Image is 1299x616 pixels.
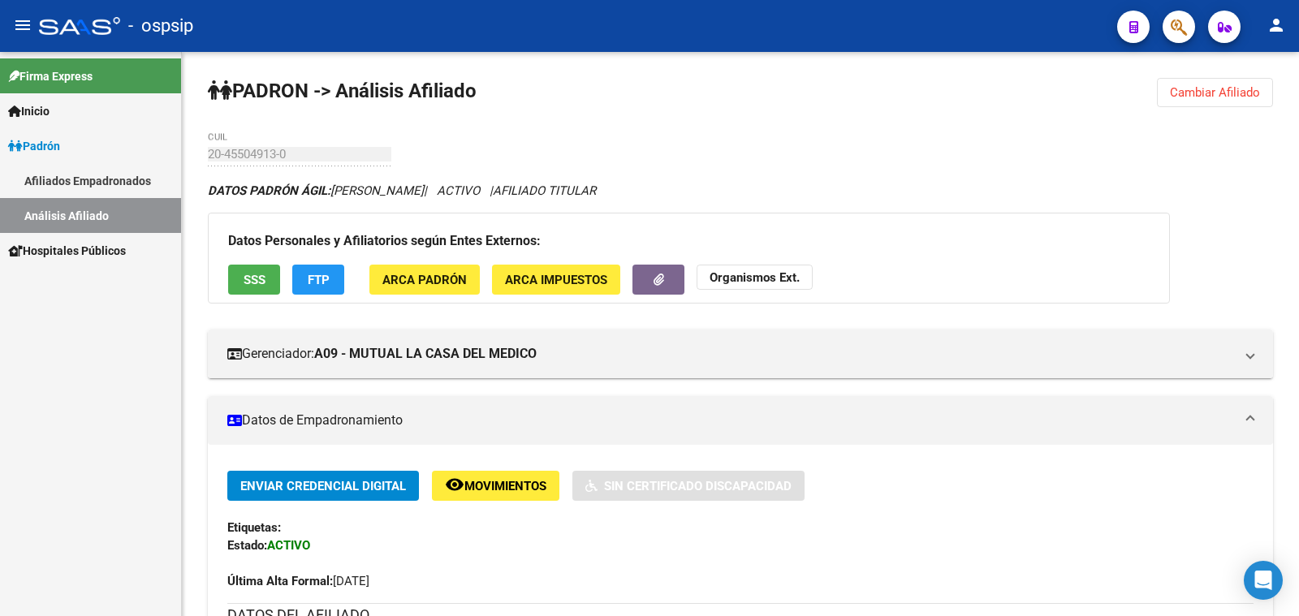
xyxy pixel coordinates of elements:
span: ARCA Impuestos [505,273,607,287]
i: | ACTIVO | [208,183,596,198]
button: ARCA Padrón [369,265,480,295]
span: Movimientos [464,479,546,493]
mat-icon: remove_red_eye [445,475,464,494]
mat-panel-title: Datos de Empadronamiento [227,411,1234,429]
span: Hospitales Públicos [8,242,126,260]
button: SSS [228,265,280,295]
span: [DATE] [227,574,369,588]
mat-expansion-panel-header: Datos de Empadronamiento [208,396,1273,445]
span: - ospsip [128,8,193,44]
span: Cambiar Afiliado [1170,85,1260,100]
span: FTP [308,273,330,287]
mat-panel-title: Gerenciador: [227,345,1234,363]
h3: Datos Personales y Afiliatorios según Entes Externos: [228,230,1150,252]
button: Movimientos [432,471,559,501]
strong: A09 - MUTUAL LA CASA DEL MEDICO [314,345,537,363]
span: ARCA Padrón [382,273,467,287]
strong: Estado: [227,538,267,553]
span: SSS [244,273,265,287]
strong: Etiquetas: [227,520,281,535]
button: FTP [292,265,344,295]
strong: Organismos Ext. [710,270,800,285]
button: Sin Certificado Discapacidad [572,471,805,501]
button: ARCA Impuestos [492,265,620,295]
span: Inicio [8,102,50,120]
mat-icon: menu [13,15,32,35]
mat-expansion-panel-header: Gerenciador:A09 - MUTUAL LA CASA DEL MEDICO [208,330,1273,378]
button: Enviar Credencial Digital [227,471,419,501]
div: Open Intercom Messenger [1244,561,1283,600]
button: Organismos Ext. [697,265,813,290]
button: Cambiar Afiliado [1157,78,1273,107]
span: AFILIADO TITULAR [493,183,596,198]
span: Firma Express [8,67,93,85]
span: Padrón [8,137,60,155]
strong: Última Alta Formal: [227,574,333,588]
span: [PERSON_NAME] [208,183,424,198]
span: Sin Certificado Discapacidad [604,479,792,493]
span: Enviar Credencial Digital [240,479,406,493]
strong: DATOS PADRÓN ÁGIL: [208,183,330,198]
strong: PADRON -> Análisis Afiliado [208,80,477,102]
mat-icon: person [1267,15,1286,35]
strong: ACTIVO [267,538,310,553]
